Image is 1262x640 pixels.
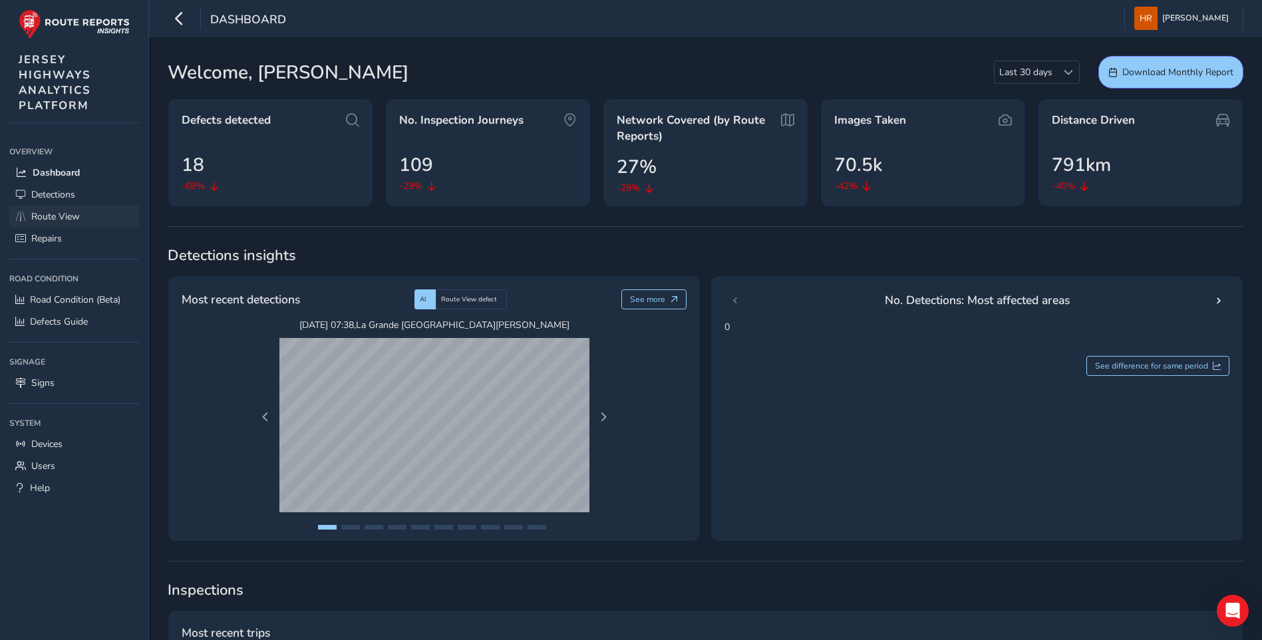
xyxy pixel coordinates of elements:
[9,184,139,206] a: Detections
[1098,56,1243,88] button: Download Monthly Report
[31,460,55,472] span: Users
[420,295,426,304] span: AI
[9,455,139,477] a: Users
[9,413,139,433] div: System
[318,525,337,530] button: Page 1
[481,525,500,530] button: Page 8
[414,289,436,309] div: AI
[399,112,524,128] span: No. Inspection Journeys
[31,188,75,201] span: Detections
[168,59,408,86] span: Welcome, [PERSON_NAME]
[441,295,497,304] span: Route View defect
[31,232,62,245] span: Repairs
[630,294,665,305] span: See more
[1122,66,1233,79] span: Download Monthly Report
[885,291,1070,309] span: No. Detections: Most affected areas
[995,61,1057,83] span: Last 30 days
[436,289,507,309] div: Route View defect
[1162,7,1229,30] span: [PERSON_NAME]
[30,293,120,306] span: Road Condition (Beta)
[256,408,275,426] button: Previous Page
[834,179,858,193] span: -42%
[279,319,589,331] span: [DATE] 07:38 , La Grande [GEOGRAPHIC_DATA][PERSON_NAME]
[1217,595,1249,627] div: Open Intercom Messenger
[594,408,613,426] button: Next Page
[365,525,383,530] button: Page 3
[1134,7,1158,30] img: diamond-layout
[9,352,139,372] div: Signage
[31,210,80,223] span: Route View
[30,315,88,328] span: Defects Guide
[528,525,546,530] button: Page 10
[834,112,906,128] span: Images Taken
[1086,356,1230,376] button: See difference for same period
[617,181,640,195] span: -29%
[31,438,63,450] span: Devices
[834,151,882,179] span: 70.5k
[434,525,453,530] button: Page 6
[9,142,139,162] div: Overview
[19,52,91,113] span: JERSEY HIGHWAYS ANALYTICS PLATFORM
[1052,151,1111,179] span: 791km
[1134,7,1233,30] button: [PERSON_NAME]
[458,525,476,530] button: Page 7
[399,151,433,179] span: 109
[182,179,205,193] span: -69%
[399,179,422,193] span: -29%
[31,377,55,389] span: Signs
[1052,112,1135,128] span: Distance Driven
[617,112,776,144] span: Network Covered (by Route Reports)
[9,269,139,289] div: Road Condition
[617,153,657,181] span: 27%
[1095,361,1208,371] span: See difference for same period
[9,372,139,394] a: Signs
[341,525,360,530] button: Page 2
[182,151,204,179] span: 18
[19,9,130,39] img: rr logo
[9,206,139,228] a: Route View
[9,289,139,311] a: Road Condition (Beta)
[9,477,139,499] a: Help
[182,291,300,308] span: Most recent detections
[1052,179,1075,193] span: -40%
[210,11,286,30] span: Dashboard
[9,311,139,333] a: Defects Guide
[168,245,1243,265] span: Detections insights
[33,166,80,179] span: Dashboard
[9,228,139,249] a: Repairs
[168,580,1243,600] span: Inspections
[504,525,523,530] button: Page 9
[9,162,139,184] a: Dashboard
[710,275,1243,542] div: 0
[30,482,50,494] span: Help
[9,433,139,455] a: Devices
[388,525,406,530] button: Page 4
[182,112,271,128] span: Defects detected
[411,525,430,530] button: Page 5
[621,289,687,309] button: See more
